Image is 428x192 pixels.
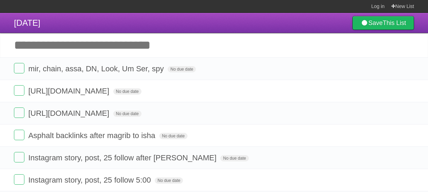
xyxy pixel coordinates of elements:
[14,107,24,118] label: Done
[220,155,249,161] span: No due date
[28,87,111,95] span: [URL][DOMAIN_NAME]
[14,130,24,140] label: Done
[14,152,24,162] label: Done
[113,88,142,95] span: No due date
[352,16,414,30] a: SaveThis List
[14,174,24,185] label: Done
[155,177,183,184] span: No due date
[113,111,142,117] span: No due date
[28,131,157,140] span: Asphalt backlinks after magrib to isha
[14,63,24,73] label: Done
[14,85,24,96] label: Done
[28,64,166,73] span: mir, chain, assa, DN, Look, Um Ser, spy
[28,109,111,118] span: [URL][DOMAIN_NAME]
[159,133,188,139] span: No due date
[168,66,196,72] span: No due date
[383,19,406,26] b: This List
[28,176,153,184] span: Instagram story, post, 25 follow 5:00
[14,18,40,27] span: [DATE]
[28,153,218,162] span: Instagram story, post, 25 follow after [PERSON_NAME]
